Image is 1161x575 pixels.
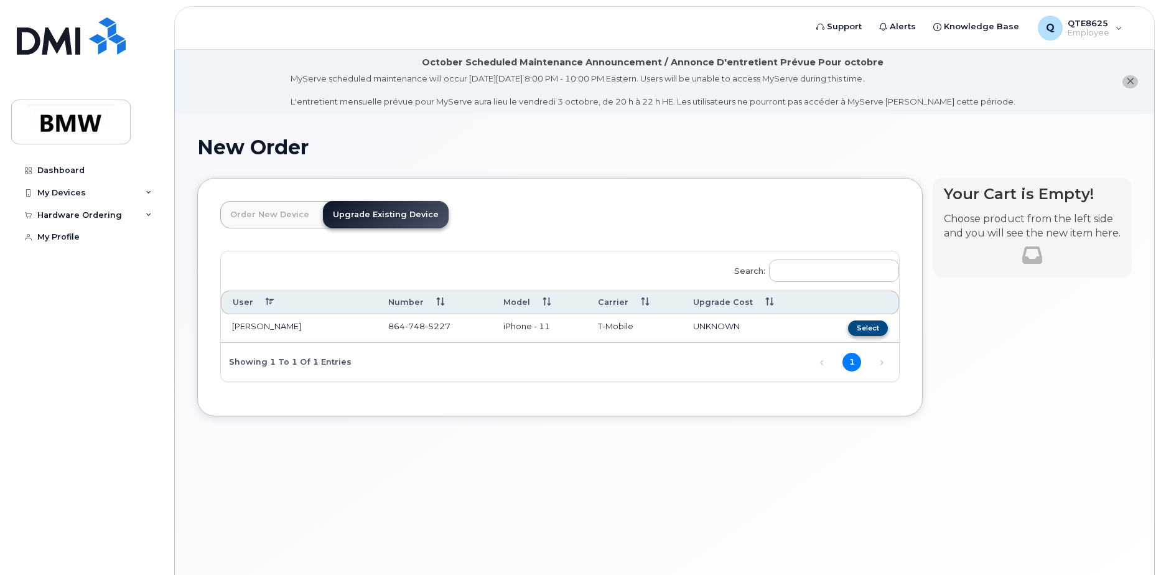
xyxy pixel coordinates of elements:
th: User: activate to sort column descending [221,291,377,314]
td: T-Mobile [587,314,682,343]
th: Number: activate to sort column ascending [377,291,492,314]
h1: New Order [197,136,1132,158]
input: Search: [769,259,899,282]
span: UNKNOWN [693,321,740,331]
div: October Scheduled Maintenance Announcement / Annonce D'entretient Prévue Pour octobre [422,56,884,69]
th: Model: activate to sort column ascending [492,291,587,314]
div: Showing 1 to 1 of 1 entries [221,351,352,372]
td: [PERSON_NAME] [221,314,377,343]
span: 864 [388,321,450,331]
a: Upgrade Existing Device [323,201,449,228]
th: Upgrade Cost: activate to sort column ascending [682,291,816,314]
button: close notification [1122,75,1138,88]
p: Choose product from the left side and you will see the new item here. [944,212,1121,241]
div: MyServe scheduled maintenance will occur [DATE][DATE] 8:00 PM - 10:00 PM Eastern. Users will be u... [291,73,1015,108]
button: Select [848,320,888,336]
a: Previous [813,353,831,372]
span: 5227 [425,321,450,331]
th: Carrier: activate to sort column ascending [587,291,682,314]
iframe: Messenger Launcher [1107,521,1152,566]
td: iPhone - 11 [492,314,587,343]
h4: Your Cart is Empty! [944,185,1121,202]
a: Order New Device [220,201,319,228]
a: 1 [842,353,861,372]
label: Search: [726,251,899,286]
span: 748 [405,321,425,331]
a: Next [872,353,891,372]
